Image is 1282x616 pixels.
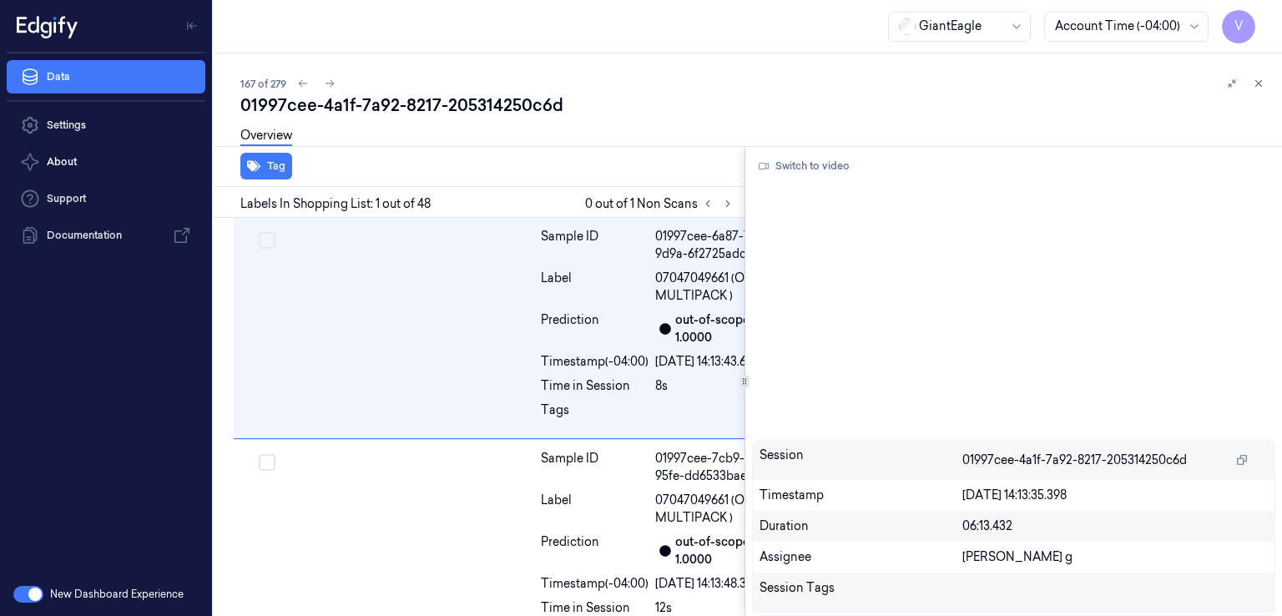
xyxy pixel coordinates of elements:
span: 0 out of 1 Non Scans [585,194,738,214]
button: Select row [259,232,275,249]
div: Time in Session [541,377,649,395]
div: [DATE] 14:13:35.398 [962,487,1268,504]
div: out-of-scope: 1.0000 [675,311,787,346]
div: 8s [655,377,787,395]
div: Sample ID [541,450,649,485]
span: Labels In Shopping List: 1 out of 48 [240,195,431,213]
div: Timestamp (-04:00) [541,575,649,593]
div: [PERSON_NAME] g [962,548,1268,566]
a: Overview [240,127,292,146]
a: Settings [7,109,205,142]
a: Documentation [7,219,205,252]
span: 01997cee-4a1f-7a92-8217-205314250c6d [962,452,1187,469]
div: Assignee [760,548,963,566]
div: out-of-scope: 1.0000 [675,533,787,568]
button: About [7,145,205,179]
span: 07047049661 (OUI MULTIPACK ) [655,270,787,305]
span: 07047049661 (OUI MULTIPACK ) [655,492,787,527]
div: Sample ID [541,228,649,263]
div: Duration [760,518,963,535]
div: Prediction [541,533,649,568]
div: 01997cee-7cb9-73d7-95fe-dd6533bae925 [655,450,787,485]
button: Switch to video [752,153,856,179]
div: [DATE] 14:13:43.687 [655,353,787,371]
div: 01997cee-4a1f-7a92-8217-205314250c6d [240,93,1269,117]
div: [DATE] 14:13:48.345 [655,575,787,593]
span: 167 of 279 [240,77,286,91]
div: 06:13.432 [962,518,1268,535]
button: Tag [240,153,292,179]
div: Tags [541,401,649,428]
button: Select row [259,454,275,471]
a: Support [7,182,205,215]
div: Prediction [541,311,649,346]
div: Label [541,270,649,305]
div: Label [541,492,649,527]
div: 01997cee-6a87-7825-9d9a-6f2725adcb8f [655,228,787,263]
div: Timestamp [760,487,963,504]
div: Session [760,447,963,473]
button: V [1222,10,1255,43]
button: Toggle Navigation [179,13,205,39]
a: Data [7,60,205,93]
div: Session Tags [760,579,963,606]
div: Timestamp (-04:00) [541,353,649,371]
